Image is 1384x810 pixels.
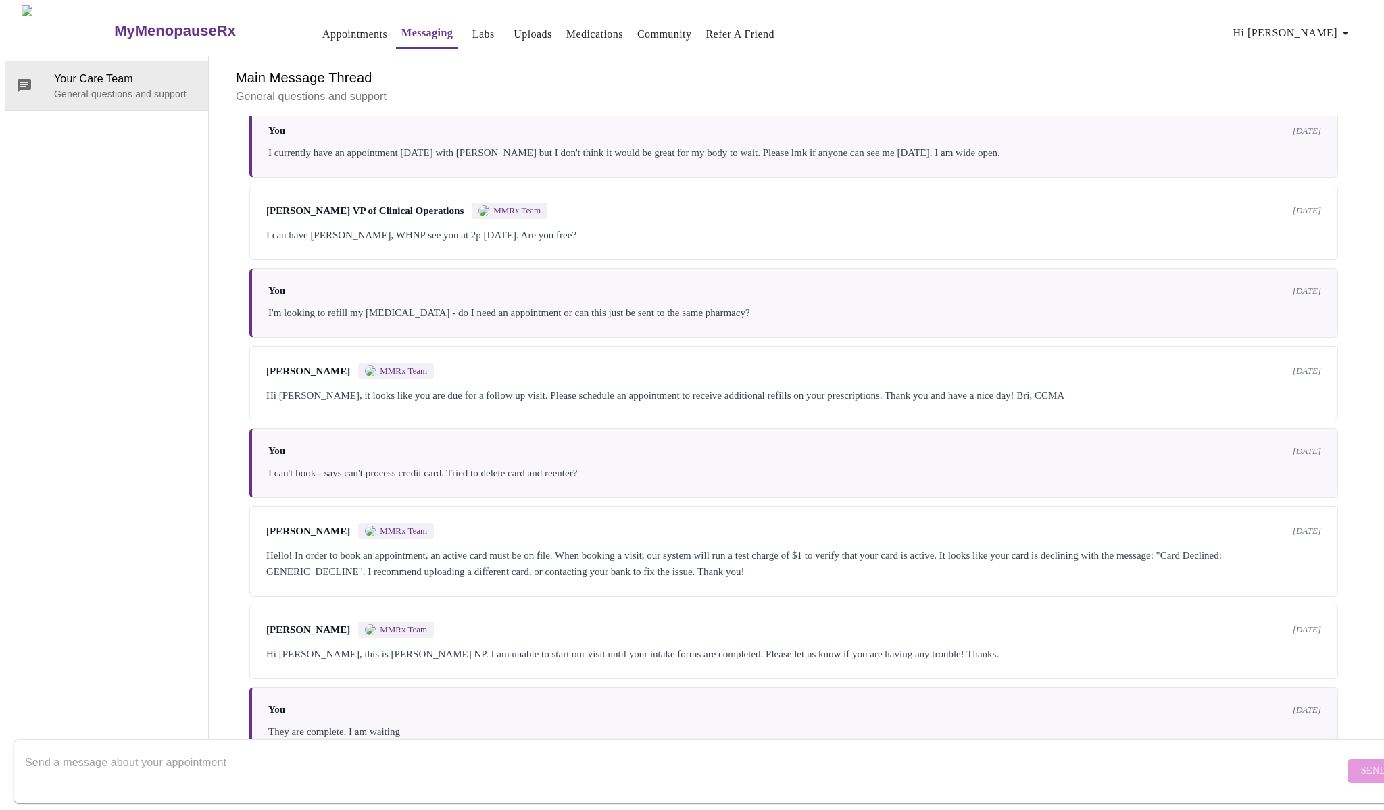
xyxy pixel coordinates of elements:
button: Labs [462,21,505,48]
span: [DATE] [1293,446,1321,457]
button: Appointments [317,21,393,48]
span: You [268,445,285,457]
div: I'm looking to refill my [MEDICAL_DATA] - do I need an appointment or can this just be sent to th... [268,305,1321,321]
a: Community [637,25,692,44]
span: [PERSON_NAME] [266,365,350,377]
p: General questions and support [54,87,197,101]
span: MMRx Team [380,624,427,635]
span: MMRx Team [493,205,541,216]
span: [PERSON_NAME] [266,624,350,636]
a: Labs [472,25,495,44]
span: You [268,285,285,297]
button: Uploads [508,21,558,48]
img: MMRX [478,205,489,216]
div: Hi [PERSON_NAME], it looks like you are due for a follow up visit. Please schedule an appointment... [266,387,1321,403]
span: Your Care Team [54,71,197,87]
button: Hi [PERSON_NAME] [1228,20,1359,47]
div: Hello! In order to book an appointment, an active card must be on file. When booking a visit, our... [266,547,1321,580]
button: Messaging [396,20,458,49]
div: Hi [PERSON_NAME], this is [PERSON_NAME] NP. I am unable to start our visit until your intake form... [266,646,1321,662]
span: [DATE] [1293,705,1321,715]
p: General questions and support [236,88,1352,105]
img: MMRX [365,365,376,376]
a: Messaging [401,24,453,43]
a: Medications [566,25,623,44]
h3: MyMenopauseRx [114,22,236,40]
span: [DATE] [1293,286,1321,297]
button: Community [632,21,697,48]
span: You [268,704,285,715]
img: MMRX [365,624,376,635]
div: I can't book - says can't process credit card. Tried to delete card and reenter? [268,465,1321,481]
span: [DATE] [1293,526,1321,536]
button: Medications [561,21,628,48]
a: Refer a Friend [706,25,774,44]
span: [PERSON_NAME] VP of Clinical Operations [266,205,464,217]
span: [DATE] [1293,365,1321,376]
span: MMRx Team [380,526,427,536]
img: MMRX [365,526,376,536]
button: Refer a Friend [700,21,780,48]
a: MyMenopauseRx [113,7,290,55]
span: You [268,125,285,136]
span: MMRx Team [380,365,427,376]
span: Hi [PERSON_NAME] [1233,24,1354,43]
h6: Main Message Thread [236,67,1352,88]
span: [DATE] [1293,205,1321,216]
span: [DATE] [1293,624,1321,635]
span: [DATE] [1293,126,1321,136]
div: Your Care TeamGeneral questions and support [5,61,208,110]
div: They are complete. I am waiting [268,724,1321,740]
textarea: Send a message about your appointment [25,749,1344,792]
a: Appointments [322,25,387,44]
img: MyMenopauseRx Logo [22,5,113,56]
span: [PERSON_NAME] [266,526,350,537]
div: I can have [PERSON_NAME], WHNP see you at 2p [DATE]. Are you free? [266,227,1321,243]
div: I currently have an appointment [DATE] with [PERSON_NAME] but I don't think it would be great for... [268,145,1321,161]
a: Uploads [514,25,552,44]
